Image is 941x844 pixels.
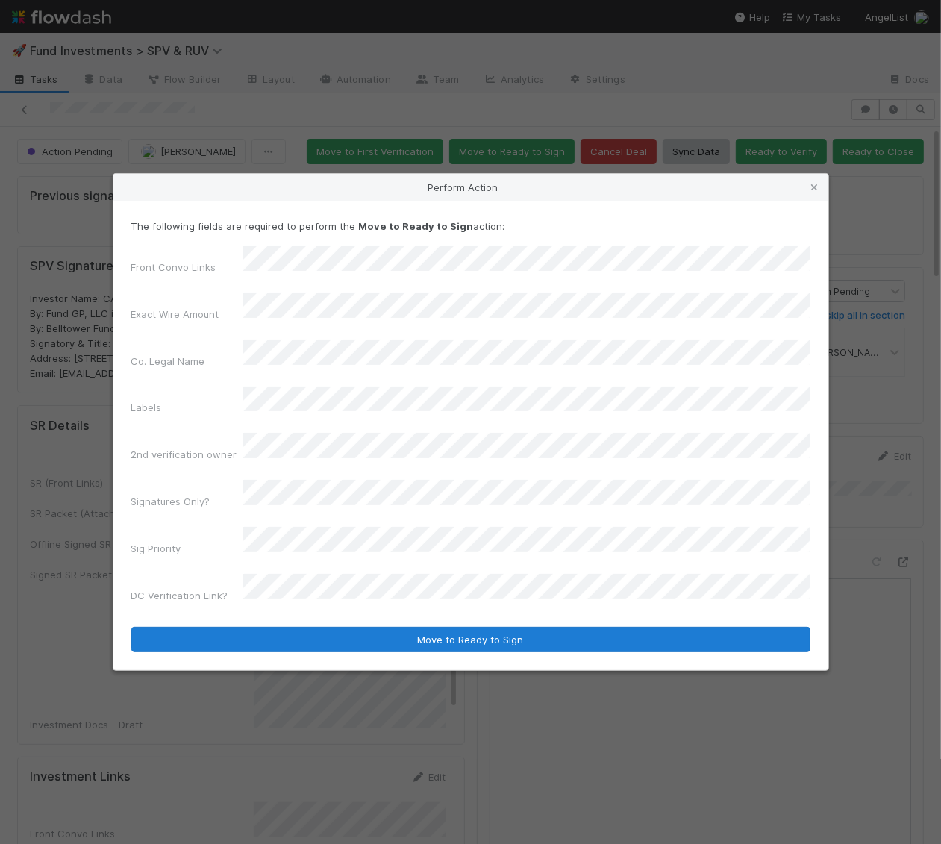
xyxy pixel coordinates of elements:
label: Signatures Only? [131,494,210,509]
label: 2nd verification owner [131,447,237,462]
label: Front Convo Links [131,260,216,275]
label: Exact Wire Amount [131,307,219,322]
strong: Move to Ready to Sign [359,220,474,232]
p: The following fields are required to perform the action: [131,219,810,234]
label: Sig Priority [131,541,181,556]
button: Move to Ready to Sign [131,627,810,652]
div: Perform Action [113,174,828,201]
label: DC Verification Link? [131,588,228,603]
label: Co. Legal Name [131,354,205,369]
label: Labels [131,400,162,415]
